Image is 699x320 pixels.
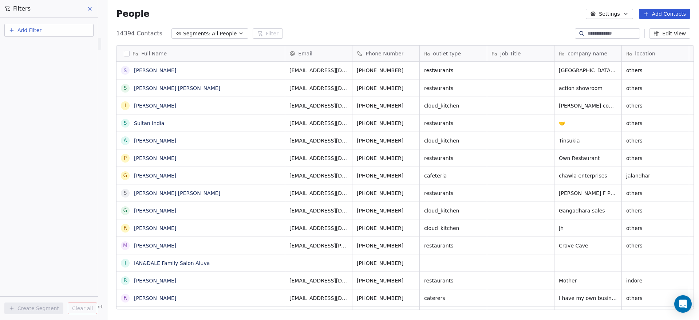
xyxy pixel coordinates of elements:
span: Jh [559,225,617,232]
span: restaurants [424,85,482,92]
span: [EMAIL_ADDRESS][DOMAIN_NAME] [289,294,348,302]
div: R [123,294,127,302]
span: others [626,120,684,127]
span: [PHONE_NUMBER] [357,155,415,162]
div: Job Title [487,46,554,61]
div: I [125,102,126,109]
span: Phone Number [366,50,403,57]
a: [PERSON_NAME] [134,155,176,161]
span: cloud_kitchen [424,102,482,109]
span: restaurants [424,190,482,197]
div: S [124,67,127,74]
a: [PERSON_NAME] [134,278,176,284]
span: People [116,8,149,19]
span: company name [568,50,607,57]
div: location [622,46,689,61]
a: [PERSON_NAME] [134,295,176,301]
span: indore [626,277,684,284]
div: S [124,84,127,92]
span: restaurants [424,242,482,249]
span: [PHONE_NUMBER] [357,67,415,74]
span: [PHONE_NUMBER] [357,207,415,214]
span: 14394 Contacts [116,29,162,38]
span: [EMAIL_ADDRESS][DOMAIN_NAME] [289,85,348,92]
button: Settings [586,9,633,19]
button: Filter [253,28,283,39]
span: Job Title [500,50,521,57]
div: S [124,119,127,127]
div: Full Name [116,46,285,61]
span: others [626,207,684,214]
span: chawla enterprises [559,172,617,179]
span: 🤝 [559,120,617,127]
span: [PHONE_NUMBER] [357,190,415,197]
a: Sultan India [134,120,164,126]
a: [PERSON_NAME] [134,67,176,73]
span: cafeteria [424,172,482,179]
span: others [626,102,684,109]
span: [EMAIL_ADDRESS][PERSON_NAME][DOMAIN_NAME] [289,242,348,249]
div: M [123,242,127,249]
span: action showroom [559,85,617,92]
div: R [123,277,127,284]
span: cloud_kitchen [424,137,482,144]
span: others [626,155,684,162]
span: others [626,225,684,232]
span: [EMAIL_ADDRESS][DOMAIN_NAME] [289,172,348,179]
div: G [123,172,127,179]
div: Email [285,46,352,61]
span: [PERSON_NAME] commercial brokers [559,102,617,109]
a: [PERSON_NAME] [PERSON_NAME] [134,85,220,91]
span: others [626,190,684,197]
span: others [626,67,684,74]
span: [PHONE_NUMBER] [357,137,415,144]
div: company name [554,46,621,61]
span: location [635,50,655,57]
span: [PHONE_NUMBER] [357,172,415,179]
span: [EMAIL_ADDRESS][DOMAIN_NAME] [289,155,348,162]
span: Tinsukia [559,137,617,144]
a: [PERSON_NAME] [134,243,176,249]
div: a [124,137,127,144]
span: [PERSON_NAME] F P C LTD [559,190,617,197]
span: [GEOGRAPHIC_DATA][PERSON_NAME] [559,67,617,74]
a: [PERSON_NAME] [PERSON_NAME] [134,190,220,196]
a: [PERSON_NAME] [134,138,176,144]
span: [EMAIL_ADDRESS][DOMAIN_NAME] [289,67,348,74]
span: Full Name [141,50,167,57]
div: outlet type [420,46,487,61]
span: Email [298,50,312,57]
span: [PHONE_NUMBER] [357,242,415,249]
span: outlet type [433,50,461,57]
span: [PHONE_NUMBER] [357,102,415,109]
span: cloud_kitchen [424,207,482,214]
span: [PHONE_NUMBER] [357,259,415,267]
span: [PHONE_NUMBER] [357,277,415,284]
span: Segments: [183,30,210,38]
span: restaurants [424,277,482,284]
span: others [626,294,684,302]
span: [EMAIL_ADDRESS][DOMAIN_NAME] [289,225,348,232]
button: Edit View [649,28,690,39]
span: [EMAIL_ADDRESS][DOMAIN_NAME] [289,190,348,197]
span: [EMAIL_ADDRESS][DOMAIN_NAME] [289,277,348,284]
span: cloud_kitchen [424,225,482,232]
span: others [626,137,684,144]
span: [PHONE_NUMBER] [357,294,415,302]
span: others [626,242,684,249]
span: All People [212,30,237,38]
span: jalandhar [626,172,684,179]
span: Own Restaurant [559,155,617,162]
div: I [125,259,126,267]
span: Gangadhara sales [559,207,617,214]
span: [PHONE_NUMBER] [357,85,415,92]
span: caterers [424,294,482,302]
div: grid [116,62,285,310]
a: [PERSON_NAME] [134,225,176,231]
span: [PHONE_NUMBER] [357,225,415,232]
span: others [626,85,684,92]
a: IAN&DALE Family Salon Aluva [134,260,210,266]
button: Add Contacts [639,9,690,19]
span: [EMAIL_ADDRESS][DOMAIN_NAME] [289,120,348,127]
a: [PERSON_NAME] [134,103,176,109]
